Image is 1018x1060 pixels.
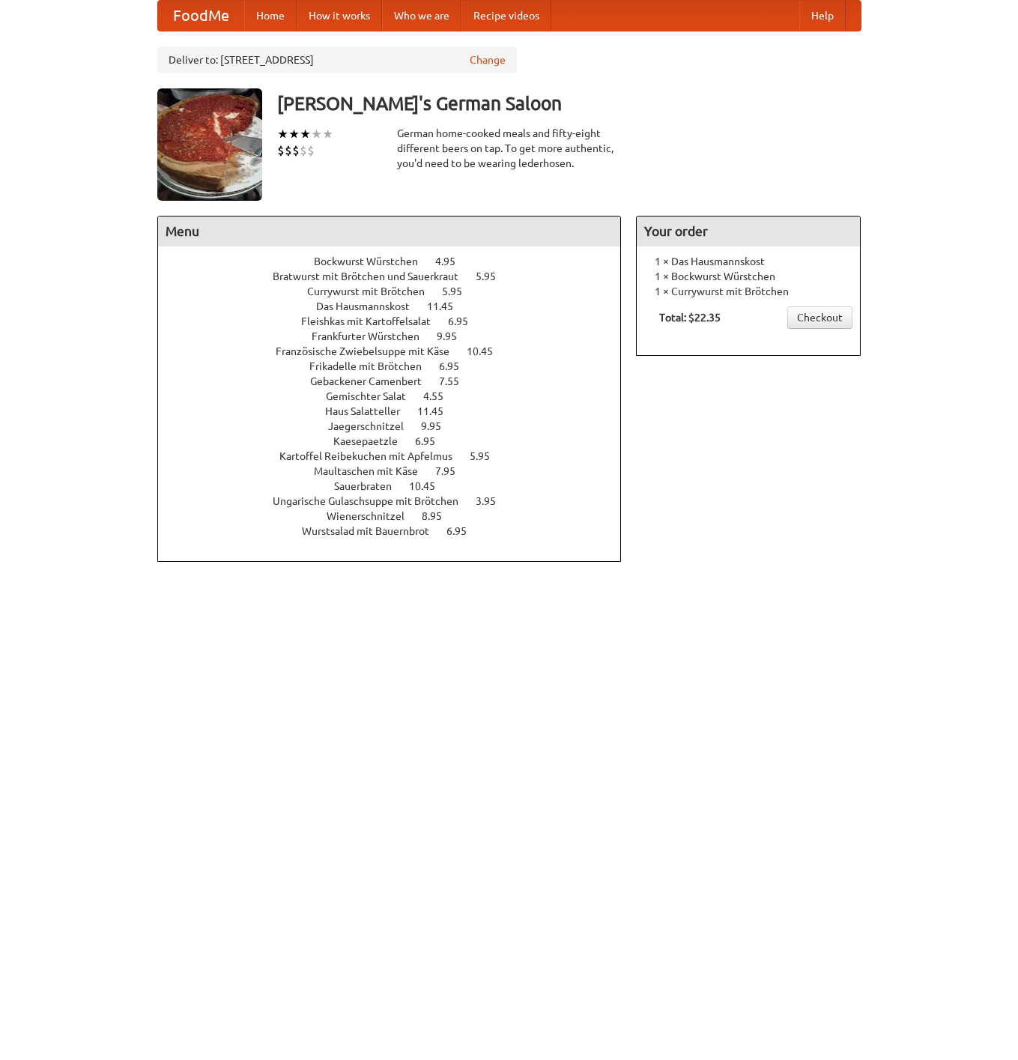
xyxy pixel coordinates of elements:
span: 9.95 [437,330,472,342]
a: Gebackener Camenbert 7.55 [310,375,487,387]
a: Frankfurter Würstchen 9.95 [312,330,485,342]
span: Gemischter Salat [326,390,421,402]
span: Ungarische Gulaschsuppe mit Brötchen [273,495,473,507]
span: 6.95 [446,525,482,537]
img: angular.jpg [157,88,262,201]
span: Kartoffel Reibekuchen mit Apfelmus [279,450,467,462]
span: 6.95 [448,315,483,327]
span: 4.55 [423,390,458,402]
span: 7.95 [435,465,470,477]
span: 6.95 [439,360,474,372]
span: Das Hausmannskost [316,300,425,312]
a: Maultaschen mit Käse 7.95 [314,465,483,477]
span: Wienerschnitzel [327,510,419,522]
li: ★ [300,126,311,142]
b: Total: $22.35 [659,312,721,324]
a: Checkout [787,306,852,329]
span: Bockwurst Würstchen [314,255,433,267]
a: Fleishkas mit Kartoffelsalat 6.95 [301,315,496,327]
a: Französische Zwiebelsuppe mit Käse 10.45 [276,345,521,357]
span: 5.95 [470,450,505,462]
span: 10.45 [467,345,508,357]
li: 1 × Das Hausmannskost [644,254,852,269]
li: $ [277,142,285,159]
span: Haus Salatteller [325,405,415,417]
span: 10.45 [409,480,450,492]
li: ★ [288,126,300,142]
span: Currywurst mit Brötchen [307,285,440,297]
span: Bratwurst mit Brötchen und Sauerkraut [273,270,473,282]
h4: Your order [637,216,860,246]
li: 1 × Currywurst mit Brötchen [644,284,852,299]
a: Kartoffel Reibekuchen mit Apfelmus 5.95 [279,450,518,462]
span: Maultaschen mit Käse [314,465,433,477]
a: Gemischter Salat 4.55 [326,390,471,402]
li: $ [307,142,315,159]
span: Fleishkas mit Kartoffelsalat [301,315,446,327]
a: Haus Salatteller 11.45 [325,405,471,417]
span: 9.95 [421,420,456,432]
span: 5.95 [442,285,477,297]
li: $ [285,142,292,159]
a: How it works [297,1,382,31]
li: $ [300,142,307,159]
span: 6.95 [415,435,450,447]
span: 5.95 [476,270,511,282]
li: ★ [277,126,288,142]
span: Französische Zwiebelsuppe mit Käse [276,345,464,357]
span: Sauerbraten [334,480,407,492]
a: Kaesepaetzle 6.95 [333,435,463,447]
a: Sauerbraten 10.45 [334,480,463,492]
div: Deliver to: [STREET_ADDRESS] [157,46,517,73]
a: Wienerschnitzel 8.95 [327,510,470,522]
a: Who we are [382,1,461,31]
span: 7.55 [439,375,474,387]
h4: Menu [158,216,621,246]
span: 3.95 [476,495,511,507]
a: Recipe videos [461,1,551,31]
li: $ [292,142,300,159]
div: German home-cooked meals and fifty-eight different beers on tap. To get more authentic, you'd nee... [397,126,622,171]
span: Frikadelle mit Brötchen [309,360,437,372]
h3: [PERSON_NAME]'s German Saloon [277,88,861,118]
a: Jaegerschnitzel 9.95 [328,420,469,432]
a: Wurstsalad mit Bauernbrot 6.95 [302,525,494,537]
a: Help [799,1,846,31]
a: Ungarische Gulaschsuppe mit Brötchen 3.95 [273,495,524,507]
a: Bratwurst mit Brötchen und Sauerkraut 5.95 [273,270,524,282]
span: Jaegerschnitzel [328,420,419,432]
a: Frikadelle mit Brötchen 6.95 [309,360,487,372]
span: 8.95 [422,510,457,522]
a: Change [470,52,506,67]
li: 1 × Bockwurst Würstchen [644,269,852,284]
a: Das Hausmannskost 11.45 [316,300,481,312]
span: Gebackener Camenbert [310,375,437,387]
span: Kaesepaetzle [333,435,413,447]
li: ★ [311,126,322,142]
a: Home [244,1,297,31]
span: 11.45 [427,300,468,312]
span: 11.45 [417,405,458,417]
a: Currywurst mit Brötchen 5.95 [307,285,490,297]
li: ★ [322,126,333,142]
span: Wurstsalad mit Bauernbrot [302,525,444,537]
a: FoodMe [158,1,244,31]
span: 4.95 [435,255,470,267]
span: Frankfurter Würstchen [312,330,434,342]
a: Bockwurst Würstchen 4.95 [314,255,483,267]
